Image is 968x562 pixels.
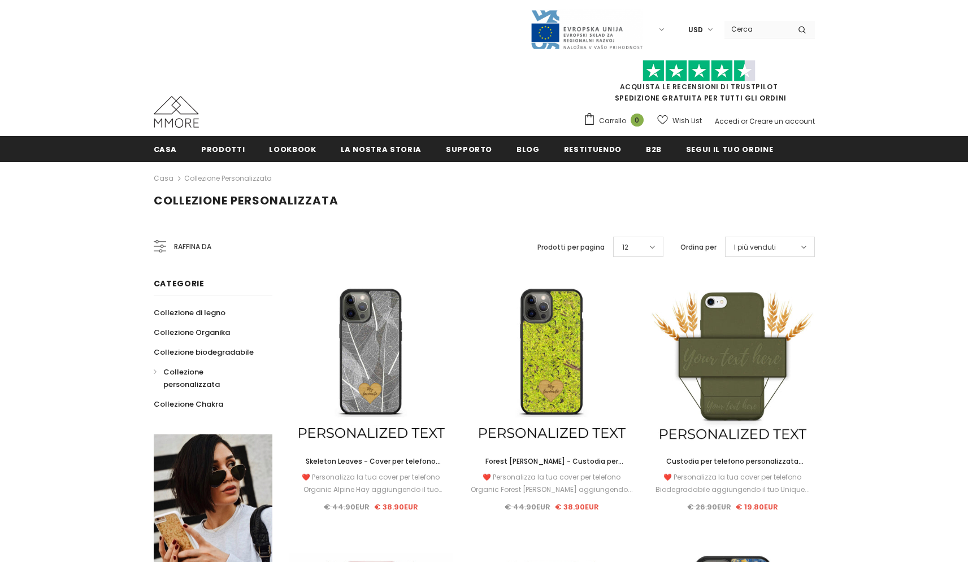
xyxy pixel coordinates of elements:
a: Javni Razpis [530,24,643,34]
span: € 26.90EUR [687,502,731,512]
span: Collezione di legno [154,307,225,318]
span: Blog [516,144,540,155]
span: Skeleton Leaves - Cover per telefono personalizzata - Regalo personalizzato [302,456,441,478]
span: SPEDIZIONE GRATUITA PER TUTTI GLI ORDINI [583,65,815,103]
span: I più venduti [734,242,776,253]
a: supporto [446,136,492,162]
span: Collezione personalizzata [163,367,220,390]
a: Carrello 0 [583,112,649,129]
a: Blog [516,136,540,162]
a: La nostra storia [341,136,422,162]
span: La nostra storia [341,144,422,155]
span: Wish List [672,115,702,127]
span: Collezione Organika [154,327,230,338]
span: Collezione personalizzata [154,193,338,208]
a: Casa [154,172,173,185]
span: € 44.90EUR [505,502,550,512]
span: Restituendo [564,144,622,155]
a: Casa [154,136,177,162]
label: Ordina per [680,242,717,253]
div: ❤️ Personalizza la tua cover per telefono Organic Forest [PERSON_NAME] aggiungendo... [470,471,633,496]
a: Collezione personalizzata [184,173,272,183]
span: Lookbook [269,144,316,155]
div: ❤️ Personalizza la tua cover per telefono Organic Alpine Hay aggiungendo il tuo Unique... [289,471,453,496]
span: € 19.80EUR [736,502,778,512]
a: Custodia per telefono personalizzata biodegradabile - Verde oliva [650,455,814,468]
a: B2B [646,136,662,162]
a: Lookbook [269,136,316,162]
a: Restituendo [564,136,622,162]
a: Accedi [715,116,739,126]
a: Collezione Organika [154,323,230,342]
span: € 38.90EUR [374,502,418,512]
span: Prodotti [201,144,245,155]
a: Wish List [657,111,702,130]
img: Javni Razpis [530,9,643,50]
span: B2B [646,144,662,155]
a: Skeleton Leaves - Cover per telefono personalizzata - Regalo personalizzato [289,455,453,468]
img: Casi MMORE [154,96,199,128]
span: Collezione Chakra [154,399,223,409]
label: Prodotti per pagina [537,242,605,253]
span: 12 [622,242,628,253]
span: Segui il tuo ordine [686,144,773,155]
span: supporto [446,144,492,155]
span: Categorie [154,278,205,289]
span: Carrello [599,115,626,127]
a: Prodotti [201,136,245,162]
a: Collezione personalizzata [154,362,260,394]
span: Custodia per telefono personalizzata biodegradabile - Verde oliva [666,456,804,478]
span: € 38.90EUR [555,502,599,512]
span: Collezione biodegradabile [154,347,254,358]
span: Casa [154,144,177,155]
img: Fidati di Pilot Stars [643,60,756,82]
span: or [741,116,748,126]
a: Segui il tuo ordine [686,136,773,162]
input: Search Site [724,21,789,37]
a: Collezione biodegradabile [154,342,254,362]
a: Creare un account [749,116,815,126]
span: Raffina da [174,241,211,253]
a: Collezione di legno [154,303,225,323]
a: Acquista le recensioni di TrustPilot [620,82,778,92]
span: Forest [PERSON_NAME] - Custodia per telefono personalizzata - Regalo personalizzato [485,456,623,491]
div: ❤️ Personalizza la tua cover per telefono Biodegradabile aggiungendo il tuo Unique... [650,471,814,496]
a: Collezione Chakra [154,394,223,414]
span: 0 [631,114,644,127]
span: € 44.90EUR [324,502,370,512]
span: USD [688,24,703,36]
a: Forest [PERSON_NAME] - Custodia per telefono personalizzata - Regalo personalizzato [470,455,633,468]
